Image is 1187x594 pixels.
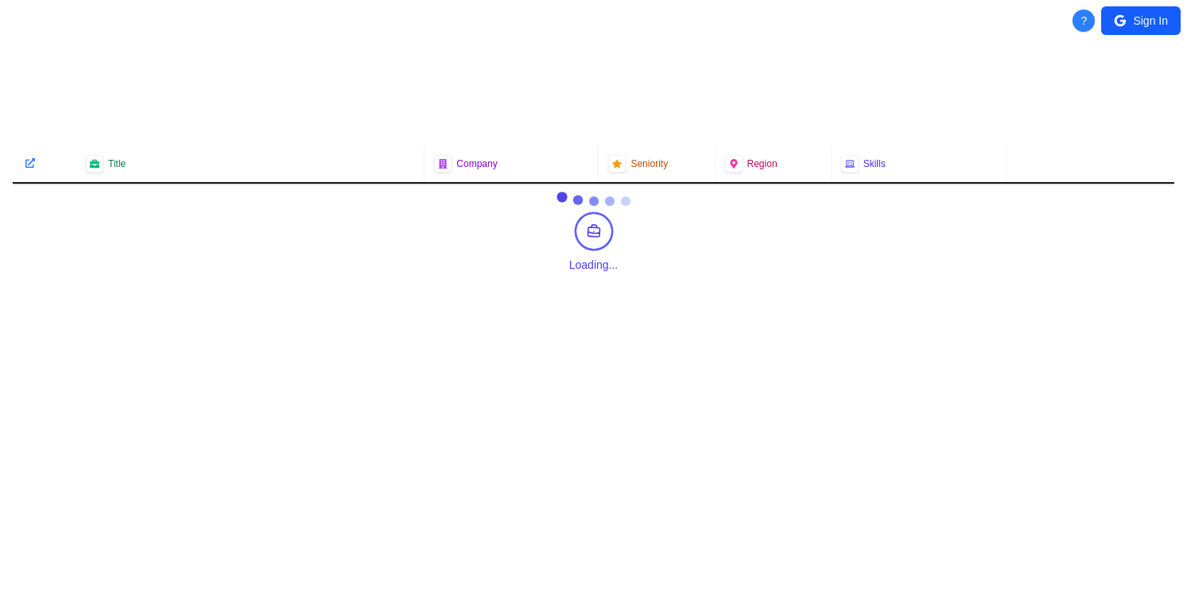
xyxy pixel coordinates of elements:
span: ? [1081,13,1088,29]
span: Region [747,157,778,170]
span: Company [456,157,497,170]
div: Loading... [569,257,619,273]
button: About Techjobs [1073,10,1095,32]
span: Seniority [630,157,668,170]
span: Title [108,157,126,170]
span: Skills [863,157,886,170]
button: Sign In [1101,6,1181,35]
